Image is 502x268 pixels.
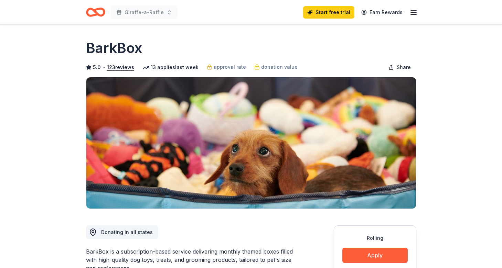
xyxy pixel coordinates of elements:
[342,248,408,263] button: Apply
[111,5,178,19] button: Giraffe-a-Raffle
[86,4,105,20] a: Home
[207,63,246,71] a: approval rate
[254,63,298,71] a: donation value
[261,63,298,71] span: donation value
[342,234,408,242] div: Rolling
[303,6,354,19] a: Start free trial
[383,60,416,74] button: Share
[357,6,407,19] a: Earn Rewards
[397,63,411,71] span: Share
[93,63,101,71] span: 5.0
[214,63,246,71] span: approval rate
[101,229,153,235] span: Donating in all states
[86,38,142,58] h1: BarkBox
[86,77,416,209] img: Image for BarkBox
[142,63,199,71] div: 13 applies last week
[125,8,164,16] span: Giraffe-a-Raffle
[103,65,105,70] span: •
[107,63,134,71] button: 123reviews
